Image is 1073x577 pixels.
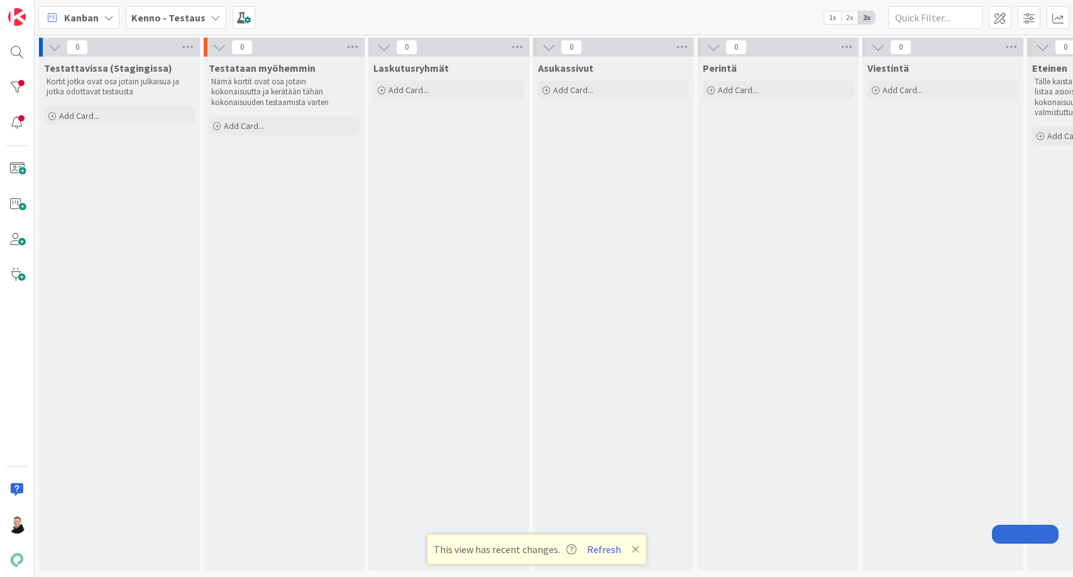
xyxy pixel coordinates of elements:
span: Add Card... [718,84,758,96]
span: Perintä [703,62,737,74]
p: Nämä kortit ovat osa jotain kokonaisuutta ja kerätään tähän kokonaisuuden testaamista varten [211,77,357,108]
img: avatar [8,551,26,569]
span: 0 [890,40,911,55]
span: This view has recent changes. [434,542,576,557]
span: Add Card... [388,84,429,96]
span: Asukassivut [538,62,593,74]
span: Eteinen [1032,62,1067,74]
button: Refresh [583,541,625,557]
span: 0 [561,40,582,55]
img: Visit kanbanzone.com [8,8,26,26]
span: Add Card... [224,120,264,132]
span: Laskutusryhmät [373,62,449,74]
input: Quick Filter... [888,6,982,29]
span: 2x [841,11,858,24]
span: Add Card... [553,84,593,96]
p: Kortit jotka ovat osa jotain julkaisua ja jotka odottavat testausta [47,77,192,98]
img: AN [8,516,26,534]
span: Kanban [64,10,99,25]
span: Add Card... [59,110,99,121]
b: Kenno - Testaus [131,11,206,24]
span: 0 [231,40,253,55]
span: Testattavissa (Stagingissa) [44,62,172,74]
span: 0 [725,40,747,55]
span: Add Card... [883,84,923,96]
span: 1x [824,11,841,24]
span: 3x [858,11,875,24]
span: 0 [396,40,417,55]
span: Testataan myöhemmin [209,62,316,74]
span: Viestintä [867,62,909,74]
span: 0 [67,40,88,55]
